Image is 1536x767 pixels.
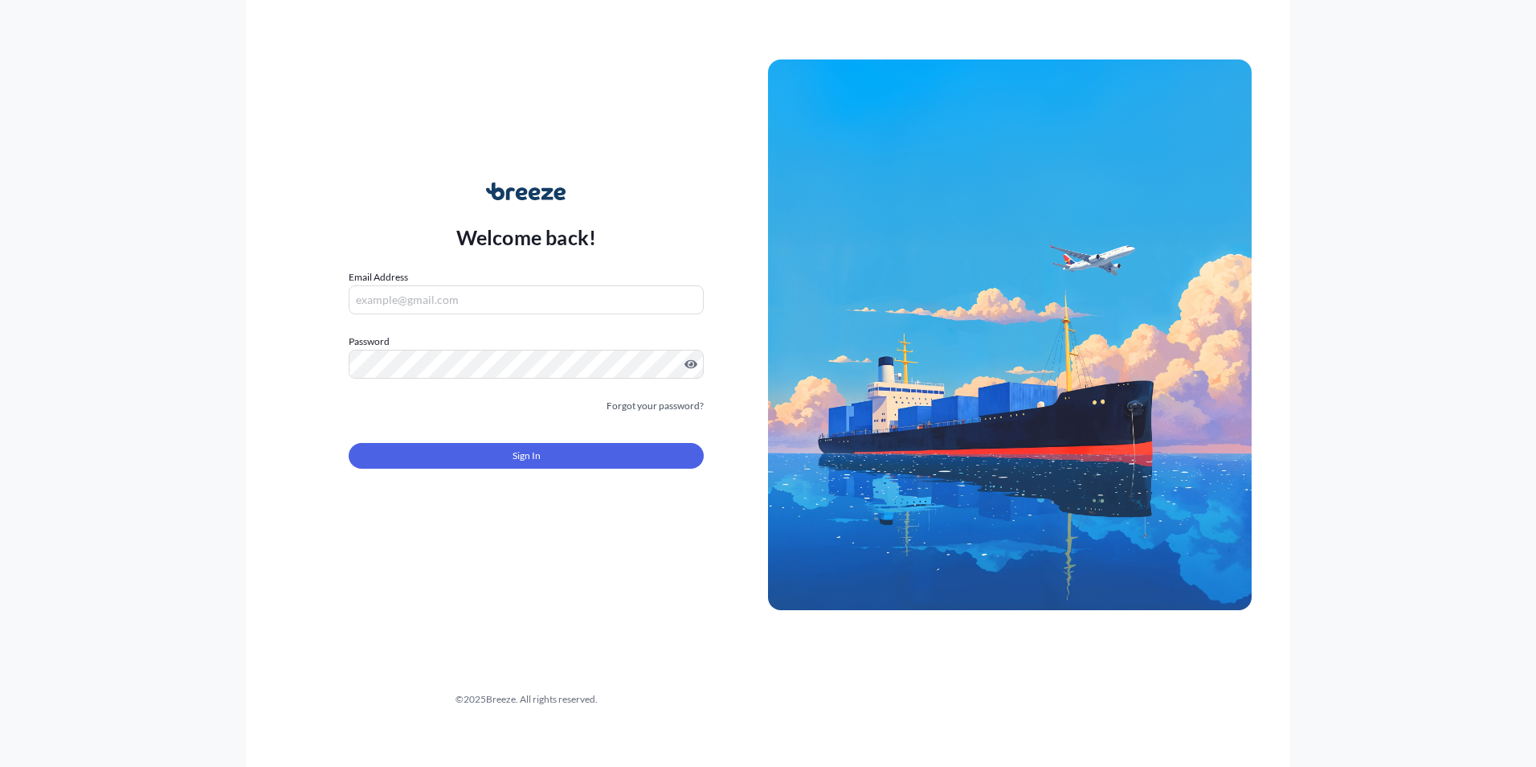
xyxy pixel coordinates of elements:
p: Welcome back! [456,224,597,250]
button: Sign In [349,443,704,469]
a: Forgot your password? [607,398,704,414]
span: Sign In [513,448,541,464]
div: © 2025 Breeze. All rights reserved. [284,691,768,708]
img: Ship illustration [768,59,1252,609]
button: Show password [684,358,697,371]
label: Email Address [349,269,408,285]
label: Password [349,334,704,350]
input: example@gmail.com [349,285,704,314]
